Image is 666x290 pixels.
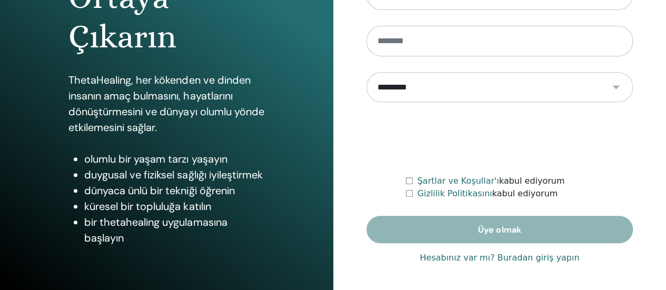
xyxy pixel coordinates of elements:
font: Hesabınız var mı? Buradan giriş yapın [420,253,579,263]
a: Hesabınız var mı? Buradan giriş yapın [420,252,579,264]
iframe: reCAPTCHA [420,118,580,159]
font: olumlu bir yaşam tarzı yaşayın [84,152,227,166]
font: dünyaca ünlü bir tekniği öğrenin [84,184,234,197]
a: Şartlar ve Koşullar'ı [417,176,499,186]
font: küresel bir topluluğa katılın [84,199,211,213]
font: bir thetahealing uygulamasına başlayın [84,215,227,245]
font: kabul ediyorum [492,188,558,198]
font: kabul ediyorum [499,176,565,186]
a: Gizlilik Politikasını [417,188,492,198]
font: duygusal ve fiziksel sağlığı iyileştirmek [84,168,262,182]
font: ThetaHealing, her kökenden ve dinden insanın amaç bulmasını, hayatlarını dönüştürmesini ve dünyay... [68,73,264,134]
